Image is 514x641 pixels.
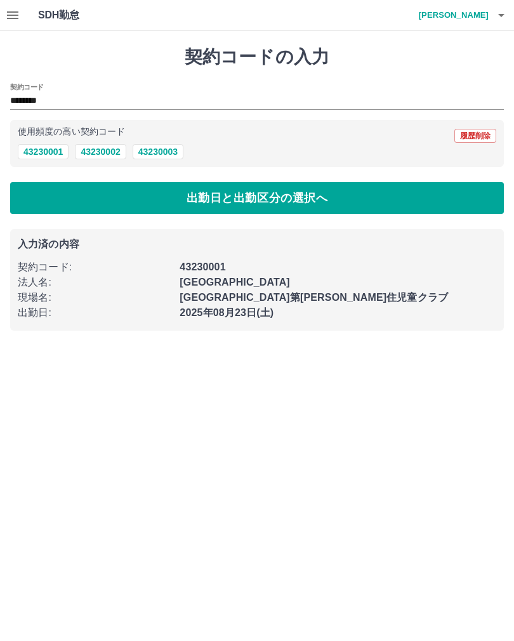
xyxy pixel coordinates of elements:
[180,261,225,272] b: 43230001
[75,144,126,159] button: 43230002
[18,275,172,290] p: 法人名 :
[180,292,448,303] b: [GEOGRAPHIC_DATA]第[PERSON_NAME]住児童クラブ
[133,144,183,159] button: 43230003
[180,277,290,287] b: [GEOGRAPHIC_DATA]
[10,82,44,92] h2: 契約コード
[18,128,125,136] p: 使用頻度の高い契約コード
[10,182,504,214] button: 出勤日と出勤区分の選択へ
[454,129,496,143] button: 履歴削除
[18,305,172,320] p: 出勤日 :
[180,307,273,318] b: 2025年08月23日(土)
[18,260,172,275] p: 契約コード :
[18,239,496,249] p: 入力済の内容
[10,46,504,68] h1: 契約コードの入力
[18,144,69,159] button: 43230001
[18,290,172,305] p: 現場名 :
